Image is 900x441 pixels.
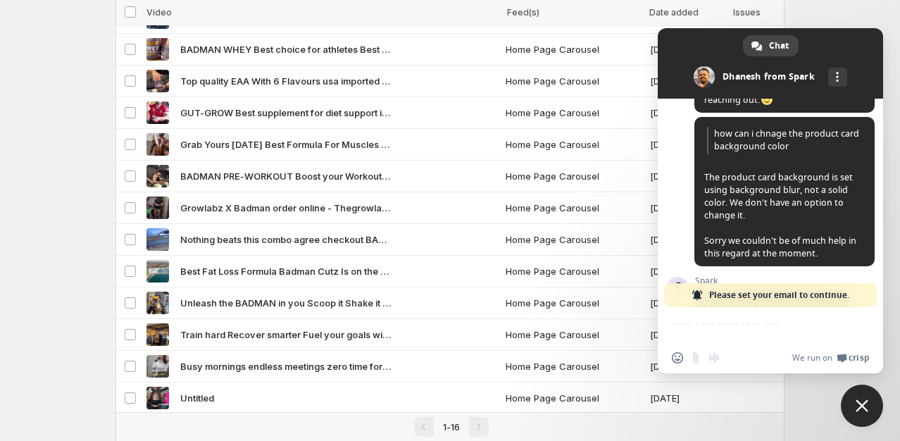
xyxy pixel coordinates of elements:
[694,276,875,286] span: Spark
[506,232,642,247] span: Home Page Carousel
[709,283,849,307] span: Please set your email to continue.
[180,232,392,247] span: Nothing beats this combo agree checkout BADMAN pre workout grow_labz Badman Preworkout is The mos...
[506,74,642,88] span: Home Page Carousel
[146,101,169,124] img: GUT-GROW Best supplement for diet support increase gut health increase appetite improves digestio...
[506,169,642,183] span: Home Page Carousel
[180,169,392,183] span: BADMAN PRE-WORKOUT Boost your Workout grow_labz
[733,7,761,18] span: Issues
[506,201,642,215] span: Home Page Carousel
[849,352,869,364] span: Crisp
[646,256,727,287] td: [DATE]
[646,351,727,383] td: [DATE]
[506,296,642,310] span: Home Page Carousel
[506,42,642,56] span: Home Page Carousel
[146,323,169,346] img: Train hard Recover smarter Fuel your goals with ISO GROW by Grow Lab 26g high-quality protein Sup...
[180,296,392,310] span: Unleash the BADMAN in you Scoop it Shake it Smash it Pre workout grow_labz _fitfuel_nutrition_
[180,106,392,120] span: GUT-GROW Best supplement for diet support increase gut health increase appetite improves digestio...
[506,328,642,342] span: Home Page Carousel
[146,292,169,314] img: Unleash the BADMAN in you Scoop it Shake it Smash it Pre workout grow_labz _fitfuel_nutrition_
[646,66,727,97] td: [DATE]
[146,133,169,156] img: Grab Yours Today Best Formula For Muscles A Unique combination of gaining ingredients OFFER PRICE...
[180,359,392,373] span: Busy mornings endless meetings zero time for breakfast story of every corporate life But thanks t...
[146,165,169,187] img: BADMAN PRE-WORKOUT Boost your Workout grow_labz
[180,328,392,342] span: Train hard Recover smarter Fuel your goals with ISO GROW by Grow Lab 26g high-quality protein Sup...
[792,352,869,364] a: We run onCrisp
[180,391,214,405] span: Untitled
[646,192,727,224] td: [DATE]
[180,201,392,215] span: Growlabz X Badman order online - Thegrowlabzcom For queires Contact - [PHONE_NUMBER] supplements ...
[646,383,727,414] td: [DATE]
[180,264,392,278] span: Best Fat Loss Formula Badman Cutz Is on the Way thefitfuelnutrition
[672,352,683,364] span: Insert an emoji
[506,264,642,278] span: Home Page Carousel
[792,352,832,364] span: We run on
[828,68,847,87] div: More channels
[506,106,642,120] span: Home Page Carousel
[707,127,862,154] span: how can i chnage the product card background color
[646,161,727,192] td: [DATE]
[704,127,865,259] span: The product card background is set using background blur, not a solid color. We don't have an opt...
[506,391,642,405] span: Home Page Carousel
[506,137,642,151] span: Home Page Carousel
[180,137,392,151] span: Grab Yours [DATE] Best Formula For Muscles A Unique combination of gaining ingredients OFFER PRIC...
[743,35,799,56] div: Chat
[146,197,169,219] img: Growlabz X Badman order online - Thegrowlabzcom For queires Contact - 9958711174 supplements orig...
[443,422,460,433] span: 1-16
[146,38,169,61] img: BADMAN WHEY Best choice for athletes Best for lean muscles gain 24G protein 12G carbs order onlin...
[646,287,727,319] td: [DATE]
[646,319,727,351] td: [DATE]
[507,7,539,18] span: Feed(s)
[180,74,392,88] span: Top quality EAA With 6 Flavours usa imported ingredients 3rd party lab tested 0 sugar supplements...
[646,129,727,161] td: [DATE]
[146,228,169,251] img: Nothing beats this combo agree checkout BADMAN pre workout grow_labz Badman Preworkout is The mos...
[769,35,789,56] span: Chat
[115,412,785,441] nav: Pagination
[180,42,392,56] span: BADMAN WHEY Best choice for athletes Best for lean muscles gain 24G protein 12G carbs order onlin...
[146,7,172,18] span: Video
[646,224,727,256] td: [DATE]
[146,70,169,92] img: Top quality EAA With 6 Flavours usa imported ingredients 3rd party lab tested 0 sugar supplements...
[646,97,727,129] td: [DATE]
[146,260,169,282] img: Best Fat Loss Formula Badman Cutz Is on the Way thefitfuelnutrition
[146,355,169,378] img: Busy mornings endless meetings zero time for breakfast story of every corporate life But thanks t...
[649,7,699,18] span: Date added
[646,34,727,66] td: [DATE]
[506,359,642,373] span: Home Page Carousel
[841,385,883,427] div: Close chat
